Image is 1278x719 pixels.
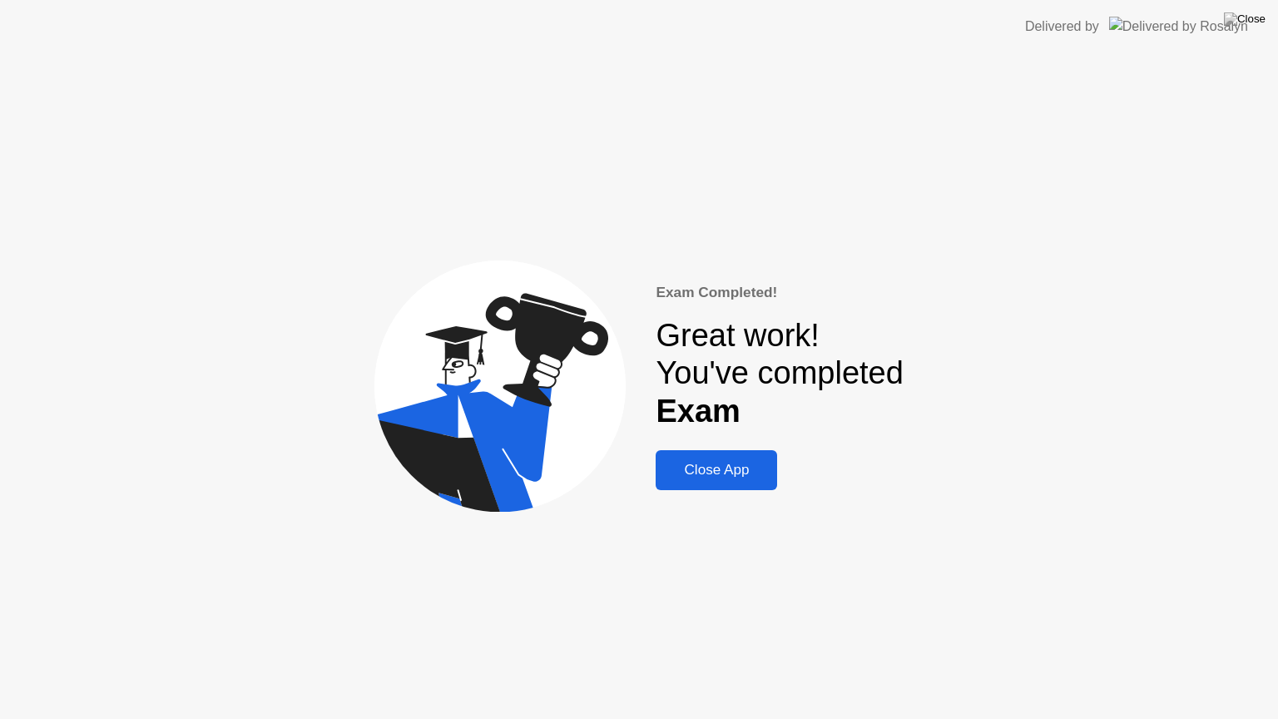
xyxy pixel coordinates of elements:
[661,462,772,479] div: Close App
[1224,12,1266,26] img: Close
[656,282,903,304] div: Exam Completed!
[656,450,777,490] button: Close App
[1109,17,1248,36] img: Delivered by Rosalyn
[656,317,903,431] div: Great work! You've completed
[656,394,740,429] b: Exam
[1025,17,1099,37] div: Delivered by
